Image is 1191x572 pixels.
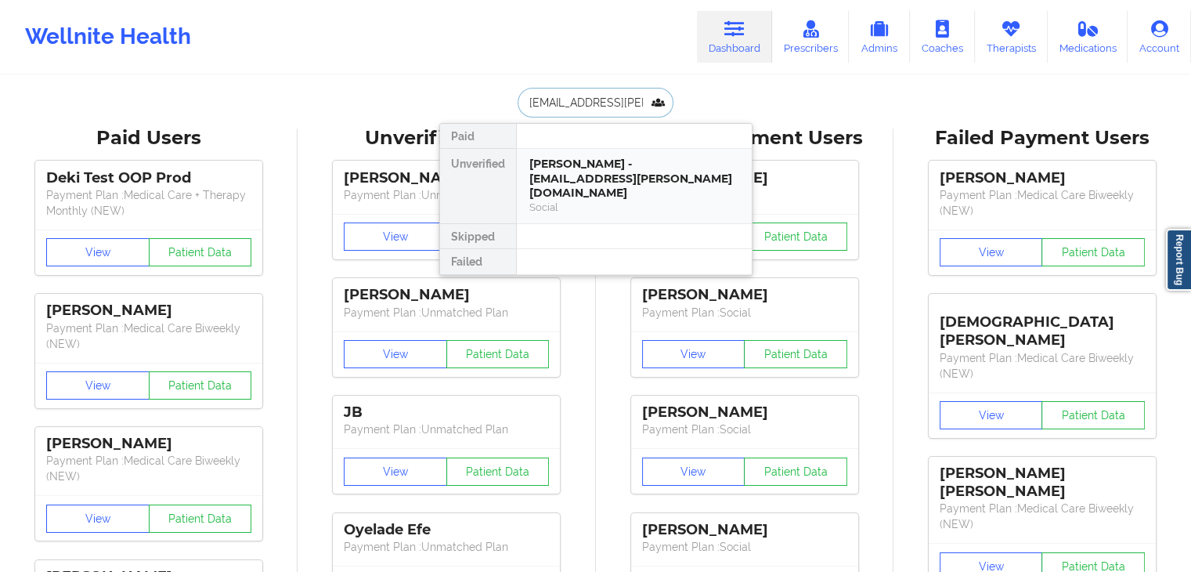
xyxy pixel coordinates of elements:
[344,404,549,422] div: JB
[1041,401,1145,429] button: Patient Data
[529,157,739,201] div: [PERSON_NAME] - [EMAIL_ADDRESS][PERSON_NAME][DOMAIN_NAME]
[642,404,847,422] div: [PERSON_NAME]
[46,169,251,187] div: Deki Test OOP Prod
[46,505,150,533] button: View
[1166,229,1191,291] a: Report Bug
[344,305,549,320] p: Payment Plan : Unmatched Plan
[904,126,1180,150] div: Failed Payment Users
[11,126,287,150] div: Paid Users
[344,286,549,304] div: [PERSON_NAME]
[149,505,252,533] button: Patient Data
[940,302,1145,349] div: [DEMOGRAPHIC_DATA][PERSON_NAME]
[344,422,549,437] p: Payment Plan : Unmatched Plan
[440,224,516,249] div: Skipped
[1048,11,1128,63] a: Medications
[344,169,549,187] div: [PERSON_NAME]
[744,458,847,486] button: Patient Data
[46,320,251,352] p: Payment Plan : Medical Care Biweekly (NEW)
[344,458,447,486] button: View
[446,458,550,486] button: Patient Data
[1128,11,1191,63] a: Account
[642,539,847,555] p: Payment Plan : Social
[940,169,1145,187] div: [PERSON_NAME]
[940,238,1043,266] button: View
[642,422,847,437] p: Payment Plan : Social
[46,371,150,400] button: View
[940,187,1145,219] p: Payment Plan : Medical Care Biweekly (NEW)
[46,187,251,219] p: Payment Plan : Medical Care + Therapy Monthly (NEW)
[344,340,447,368] button: View
[744,340,847,368] button: Patient Data
[149,371,252,400] button: Patient Data
[642,458,745,486] button: View
[642,305,847,320] p: Payment Plan : Social
[642,521,847,539] div: [PERSON_NAME]
[344,187,549,203] p: Payment Plan : Unmatched Plan
[440,124,516,149] div: Paid
[849,11,910,63] a: Admins
[642,340,745,368] button: View
[46,238,150,266] button: View
[529,201,739,214] div: Social
[940,350,1145,382] p: Payment Plan : Medical Care Biweekly (NEW)
[940,465,1145,501] div: [PERSON_NAME] [PERSON_NAME]
[440,149,516,224] div: Unverified
[940,501,1145,532] p: Payment Plan : Medical Care Biweekly (NEW)
[772,11,850,63] a: Prescribers
[446,340,550,368] button: Patient Data
[149,238,252,266] button: Patient Data
[309,126,584,150] div: Unverified Users
[344,539,549,555] p: Payment Plan : Unmatched Plan
[46,435,251,453] div: [PERSON_NAME]
[440,249,516,274] div: Failed
[697,11,772,63] a: Dashboard
[46,302,251,320] div: [PERSON_NAME]
[642,286,847,304] div: [PERSON_NAME]
[940,401,1043,429] button: View
[975,11,1048,63] a: Therapists
[344,521,549,539] div: Oyelade Efe
[1041,238,1145,266] button: Patient Data
[46,453,251,484] p: Payment Plan : Medical Care Biweekly (NEW)
[910,11,975,63] a: Coaches
[744,223,847,251] button: Patient Data
[344,223,447,251] button: View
